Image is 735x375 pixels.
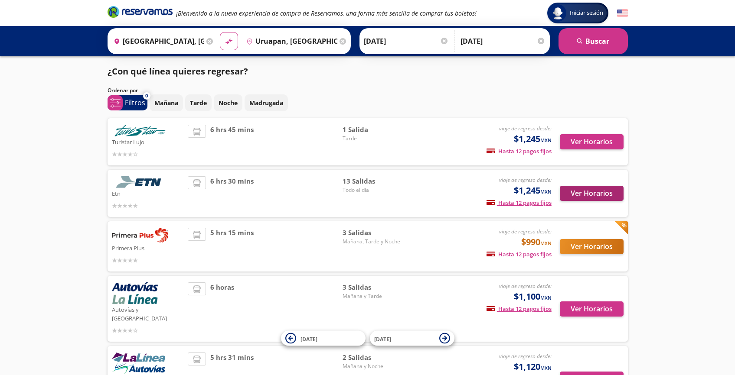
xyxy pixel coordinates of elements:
[176,9,477,17] em: ¡Bienvenido a la nueva experiencia de compra de Reservamos, una forma más sencilla de comprar tus...
[210,282,234,335] span: 6 horas
[112,188,184,198] p: Etn
[499,282,552,290] em: viaje de regreso desde:
[514,184,552,197] span: $1,245
[343,282,403,292] span: 3 Salidas
[487,199,552,207] span: Hasta 12 pagos fijos
[301,335,317,343] span: [DATE]
[560,301,624,317] button: Ver Horarios
[343,362,403,370] span: Mañana y Noche
[112,136,184,147] p: Turistar Lujo
[514,290,552,303] span: $1,100
[566,9,607,17] span: Iniciar sesión
[343,228,403,238] span: 3 Salidas
[514,133,552,145] span: $1,245
[487,147,552,155] span: Hasta 12 pagos fijos
[461,30,546,52] input: Opcional
[499,228,552,235] em: viaje de regreso desde:
[112,176,168,188] img: Etn
[343,186,403,194] span: Todo el día
[559,28,628,54] button: Buscar
[540,240,552,246] small: MXN
[364,30,449,52] input: Elegir Fecha
[210,125,254,159] span: 6 hrs 45 mins
[219,98,238,107] p: Noche
[370,331,454,346] button: [DATE]
[110,30,205,52] input: Buscar Origen
[112,125,168,136] img: Turistar Lujo
[560,134,624,149] button: Ver Horarios
[540,137,552,143] small: MXN
[343,125,403,135] span: 1 Salida
[190,98,207,107] p: Tarde
[514,360,552,373] span: $1,120
[540,365,552,371] small: MXN
[343,135,403,142] span: Tarde
[499,125,552,132] em: viaje de regreso desde:
[540,294,552,301] small: MXN
[108,95,147,110] button: 0Filtros
[374,335,391,343] span: [DATE]
[108,87,138,94] p: Ordenar por
[154,98,178,107] p: Mañana
[125,97,145,108] p: Filtros
[560,186,624,201] button: Ver Horarios
[617,8,628,19] button: English
[112,282,158,304] img: Autovías y La Línea
[185,94,212,111] button: Tarde
[281,331,366,346] button: [DATE]
[243,30,337,52] input: Buscar Destino
[540,188,552,195] small: MXN
[214,94,242,111] button: Noche
[343,238,403,246] span: Mañana, Tarde y Noche
[249,98,283,107] p: Madrugada
[560,239,624,254] button: Ver Horarios
[499,176,552,184] em: viaje de regreso desde:
[145,92,148,100] span: 0
[210,228,254,265] span: 5 hrs 15 mins
[487,250,552,258] span: Hasta 12 pagos fijos
[112,352,165,374] img: Autovías y La Línea
[210,176,254,210] span: 6 hrs 30 mins
[343,352,403,362] span: 2 Salidas
[112,242,184,253] p: Primera Plus
[108,65,248,78] p: ¿Con qué línea quieres regresar?
[108,5,173,18] i: Brand Logo
[245,94,288,111] button: Madrugada
[343,292,403,300] span: Mañana y Tarde
[112,228,168,242] img: Primera Plus
[108,5,173,21] a: Brand Logo
[487,305,552,313] span: Hasta 12 pagos fijos
[112,304,184,323] p: Autovías y [GEOGRAPHIC_DATA]
[521,236,552,249] span: $990
[499,352,552,360] em: viaje de regreso desde:
[150,94,183,111] button: Mañana
[343,176,403,186] span: 13 Salidas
